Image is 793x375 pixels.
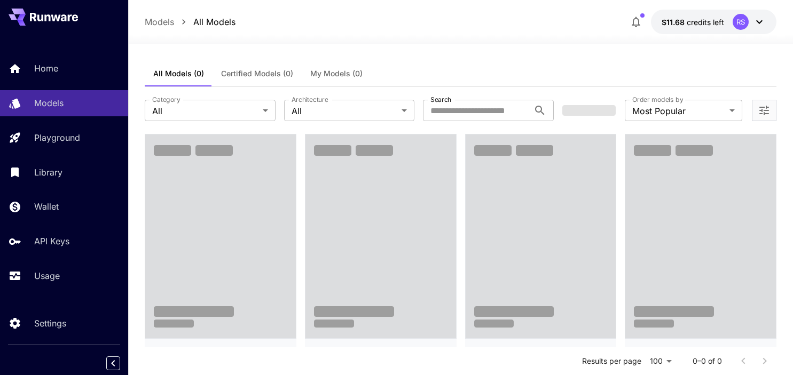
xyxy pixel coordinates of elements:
p: 0–0 of 0 [693,356,722,366]
span: $11.68 [662,18,687,27]
p: Results per page [582,356,641,366]
label: Category [152,95,180,104]
span: My Models (0) [310,69,363,78]
label: Architecture [292,95,328,104]
span: All Models (0) [153,69,204,78]
button: Collapse sidebar [106,356,120,370]
a: All Models [193,15,235,28]
label: Order models by [632,95,683,104]
button: Open more filters [758,104,771,117]
div: 100 [646,353,676,369]
div: Collapse sidebar [114,354,128,373]
p: Home [34,62,58,75]
span: Certified Models (0) [221,69,293,78]
p: Wallet [34,200,59,213]
p: Library [34,166,62,179]
button: $11.68487RS [651,10,776,34]
p: Models [34,97,64,109]
p: Settings [34,317,66,330]
span: All [292,105,398,117]
a: Models [145,15,174,28]
p: Playground [34,131,80,144]
span: credits left [687,18,724,27]
nav: breadcrumb [145,15,235,28]
p: Usage [34,269,60,282]
span: All [152,105,258,117]
span: Most Popular [632,105,725,117]
p: API Keys [34,235,69,248]
label: Search [430,95,451,104]
div: RS [733,14,749,30]
div: $11.68487 [662,17,724,28]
